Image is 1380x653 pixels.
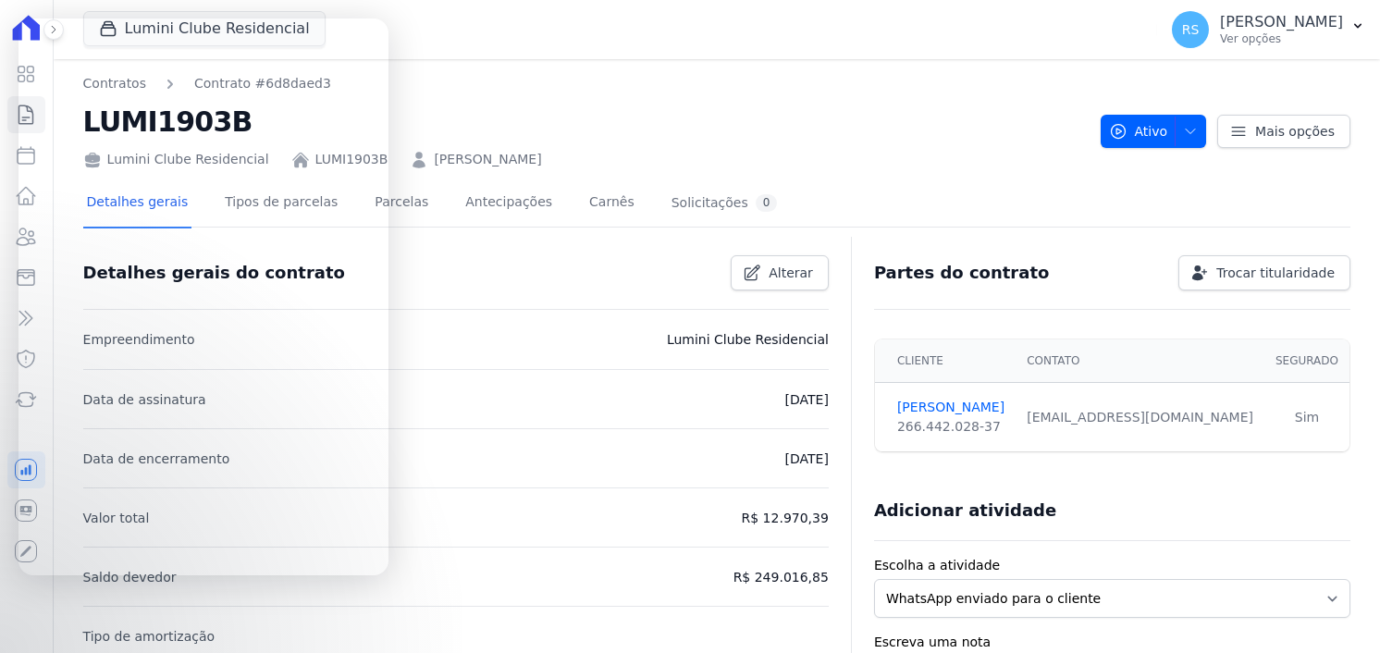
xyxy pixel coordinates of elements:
span: Mais opções [1255,122,1335,141]
a: Antecipações [462,179,556,228]
th: Contato [1016,339,1264,383]
p: Lumini Clube Residencial [667,328,829,351]
td: Sim [1264,383,1349,452]
div: Solicitações [672,194,778,212]
th: Segurado [1264,339,1349,383]
p: R$ 249.016,85 [733,566,829,588]
h3: Partes do contrato [874,262,1050,284]
div: 266.442.028-37 [897,417,1004,437]
a: Solicitações0 [668,179,782,228]
p: Ver opções [1220,31,1343,46]
label: Escolha a atividade [874,556,1350,575]
span: RS [1182,23,1200,36]
iframe: Intercom live chat [18,18,388,575]
button: Ativo [1101,115,1207,148]
p: [DATE] [785,388,829,411]
p: R$ 12.970,39 [742,507,829,529]
button: Lumini Clube Residencial [83,11,326,46]
h2: LUMI1903B [83,101,1086,142]
th: Cliente [875,339,1016,383]
h3: Adicionar atividade [874,499,1056,522]
div: [EMAIL_ADDRESS][DOMAIN_NAME] [1027,408,1253,427]
a: Carnês [585,179,638,228]
span: Alterar [769,264,813,282]
a: Trocar titularidade [1178,255,1350,290]
label: Escreva uma nota [874,633,1350,652]
button: RS [PERSON_NAME] Ver opções [1157,4,1380,55]
p: [PERSON_NAME] [1220,13,1343,31]
a: Parcelas [371,179,432,228]
a: [PERSON_NAME] [897,398,1004,417]
div: 0 [756,194,778,212]
p: Tipo de amortização [83,625,216,647]
a: [PERSON_NAME] [434,150,541,169]
a: Alterar [731,255,829,290]
p: [DATE] [785,448,829,470]
nav: Breadcrumb [83,74,1086,93]
p: Saldo devedor [83,566,177,588]
iframe: Intercom live chat [18,590,63,635]
span: Trocar titularidade [1216,264,1335,282]
span: Ativo [1109,115,1168,148]
a: Mais opções [1217,115,1350,148]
